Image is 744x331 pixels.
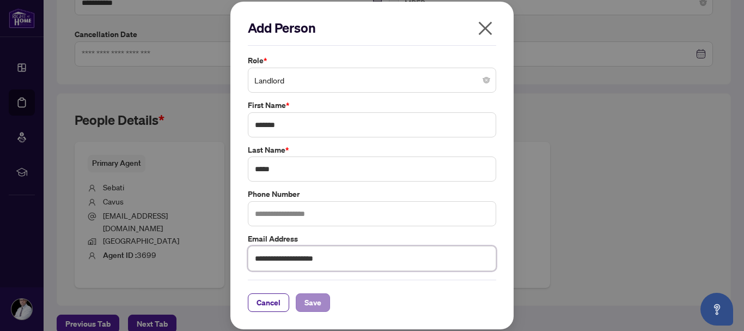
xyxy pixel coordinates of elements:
label: Phone Number [248,188,496,200]
label: Role [248,55,496,67]
label: Email Address [248,233,496,245]
label: First Name [248,99,496,111]
button: Cancel [248,293,289,312]
label: Last Name [248,144,496,156]
span: Save [304,294,321,311]
span: close-circle [483,77,490,83]
span: Cancel [257,294,280,311]
span: Landlord [254,70,490,91]
button: Save [296,293,330,312]
span: close [477,20,494,37]
button: Open asap [700,293,733,326]
h2: Add Person [248,19,496,37]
